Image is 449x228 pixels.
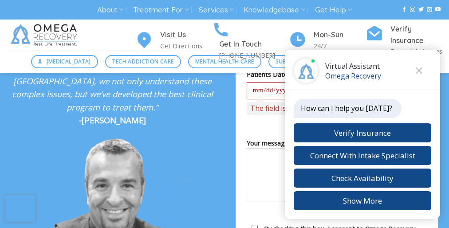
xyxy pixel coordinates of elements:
textarea: Your message (optional) [247,148,427,201]
h4: Visit Us [160,29,212,41]
label: Patients Date of Birth* [247,69,330,79]
p: Begin Admissions [390,46,442,56]
a: Mental Health Care [188,55,261,68]
a: Follow on Twitter [418,7,424,13]
span: Tech Addiction Care [112,57,173,66]
img: Omega Recovery [7,20,84,51]
a: [MEDICAL_DATA] [31,55,98,68]
h4: Get In Touch [219,39,289,50]
a: Get In Touch [PHONE_NUMBER] [212,20,289,60]
p: [PHONE_NUMBER] [219,50,289,60]
a: Follow on Instagram [410,7,415,13]
a: Visit Us Get Directions [135,29,212,51]
a: About [97,2,123,18]
a: Tech Addiction Care [105,55,181,68]
a: Knowledgebase [244,2,305,18]
strong: -[PERSON_NAME] [79,114,146,126]
a: Treatment For [133,2,189,18]
span: Substance Abuse Care [276,57,340,66]
a: Services [199,2,234,18]
label: Your message (optional) [247,138,427,208]
a: Send us an email [427,7,432,13]
h4: Verify Insurance [390,24,442,47]
a: Follow on Facebook [402,7,407,13]
h4: Mon-Sun [314,29,366,41]
a: Substance Abuse Care [268,55,348,68]
span: Mental Health Care [195,57,254,66]
a: Get Help [315,2,352,18]
span: [MEDICAL_DATA] [47,57,91,66]
a: Verify Insurance Begin Admissions [366,24,442,57]
span: The field is required. [247,102,330,115]
a: Follow on YouTube [435,7,441,13]
p: Get Directions [160,41,212,51]
p: 24/7 [314,41,366,51]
